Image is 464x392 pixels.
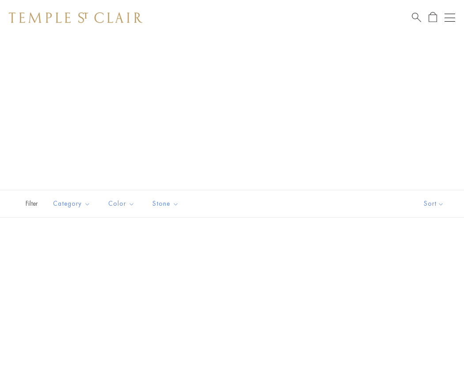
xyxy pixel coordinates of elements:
[429,12,437,23] a: Open Shopping Bag
[148,198,186,209] span: Stone
[46,194,97,214] button: Category
[49,198,97,209] span: Category
[102,194,141,214] button: Color
[104,198,141,209] span: Color
[412,12,421,23] a: Search
[146,194,186,214] button: Stone
[9,12,142,23] img: Temple St. Clair
[404,190,464,217] button: Show sort by
[445,12,455,23] button: Open navigation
